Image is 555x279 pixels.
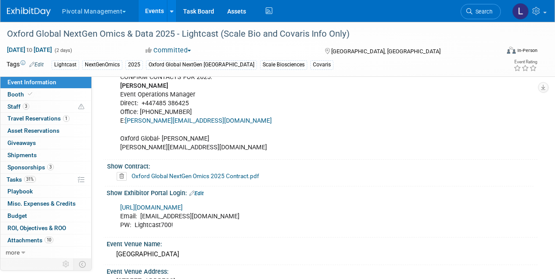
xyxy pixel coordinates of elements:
a: [URL][DOMAIN_NAME] [120,204,183,211]
span: (2 days) [54,48,72,53]
div: Lightcast [52,60,79,69]
a: Travel Reservations1 [0,113,91,124]
span: ROI, Objectives & ROO [7,224,66,231]
div: Scale Biosciences [260,60,307,69]
a: Oxford Global NextGen Omics 2025 Contract.pdf [132,172,259,179]
a: Booth [0,89,91,100]
span: Staff [7,103,29,110]
a: Search [461,4,501,19]
span: Attachments [7,237,53,244]
span: Giveaways [7,139,36,146]
a: Budget [0,210,91,222]
span: 3 [47,164,54,170]
div: Event Format [460,45,538,59]
a: Sponsorships3 [0,162,91,173]
a: Event Information [0,76,91,88]
span: Search [472,8,493,15]
i: Booth reservation complete [28,92,32,96]
span: Budget [7,212,27,219]
span: 3 [23,103,29,110]
a: [PERSON_NAME][EMAIL_ADDRESS][DOMAIN_NAME] [125,117,272,124]
a: Attachments10 [0,234,91,246]
div: Show Exhibitor Portal Login: [107,186,538,198]
div: Email: [EMAIL_ADDRESS][DOMAIN_NAME] PW: Lightcast700! [114,199,452,234]
a: Edit [189,190,204,196]
a: Delete attachment? [117,173,130,179]
span: Misc. Expenses & Credits [7,200,76,207]
span: Tasks [7,176,36,183]
div: [GEOGRAPHIC_DATA] [113,248,531,261]
div: Show Contract: [107,160,534,171]
div: NextGenOmics [82,60,122,69]
span: Potential Scheduling Conflict -- at least one attendee is tagged in another overlapping event. [78,103,84,111]
div: Event Venue Address: [107,265,538,276]
td: Toggle Event Tabs [74,258,92,270]
div: Oxford Global NextGen Omics & Data 2025 - Lightcast (Scale Bio and Covaris Info Only) [4,26,492,42]
img: ExhibitDay [7,7,51,16]
span: [GEOGRAPHIC_DATA], [GEOGRAPHIC_DATA] [331,48,441,55]
b: [PERSON_NAME] [120,82,168,90]
div: Oxford Global NextGen [GEOGRAPHIC_DATA] [146,60,257,69]
span: 1 [63,115,69,122]
td: Tags [7,60,44,70]
a: ROI, Objectives & ROO [0,222,91,234]
span: 10 [45,237,53,243]
a: Edit [29,62,44,68]
span: Booth [7,91,34,98]
div: Covaris [310,60,333,69]
a: Staff3 [0,101,91,113]
span: to [25,46,34,53]
a: Misc. Expenses & Credits [0,198,91,210]
a: Shipments [0,149,91,161]
span: Sponsorships [7,164,54,171]
a: Tasks31% [0,174,91,186]
td: Personalize Event Tab Strip [59,258,74,270]
span: Asset Reservations [7,127,59,134]
span: [DATE] [DATE] [7,46,52,54]
div: 2025 [125,60,143,69]
a: Playbook [0,186,91,197]
button: Committed [142,46,194,55]
span: more [6,249,20,256]
span: Shipments [7,152,37,158]
a: Asset Reservations [0,125,91,137]
a: Giveaways [0,137,91,149]
img: Leslie Pelton [512,3,529,20]
span: 31% [24,176,36,183]
span: Playbook [7,188,33,195]
div: Event Rating [513,60,537,64]
span: Travel Reservations [7,115,69,122]
span: Event Information [7,79,56,86]
a: more [0,247,91,258]
div: Event Venue Name: [107,238,538,248]
img: Format-Inperson.png [507,47,516,54]
div: In-Person [517,47,538,54]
